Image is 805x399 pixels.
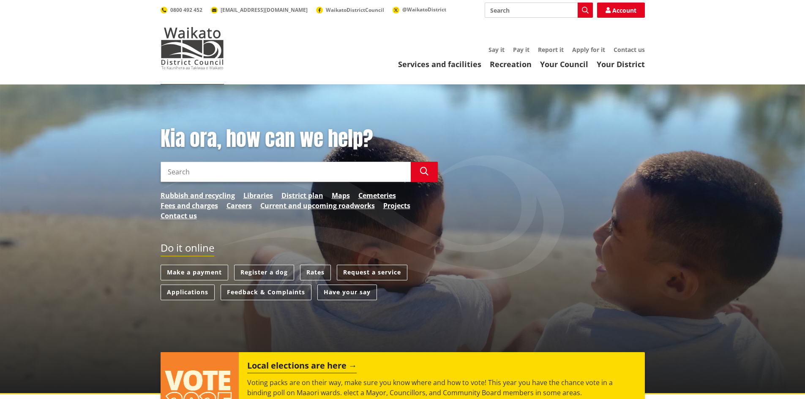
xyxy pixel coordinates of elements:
a: District plan [281,190,323,201]
a: Services and facilities [398,59,481,69]
span: [EMAIL_ADDRESS][DOMAIN_NAME] [221,6,308,14]
a: Projects [383,201,410,211]
a: WaikatoDistrictCouncil [316,6,384,14]
a: Have your say [317,285,377,300]
a: Careers [226,201,252,211]
input: Search input [485,3,593,18]
a: 0800 492 452 [161,6,202,14]
a: Rubbish and recycling [161,190,235,201]
a: Cemeteries [358,190,396,201]
a: Fees and charges [161,201,218,211]
a: Your District [597,59,645,69]
a: Register a dog [234,265,294,280]
a: Report it [538,46,564,54]
p: Voting packs are on their way, make sure you know where and how to vote! This year you have the c... [247,377,636,398]
a: Your Council [540,59,588,69]
a: Account [597,3,645,18]
a: Current and upcoming roadworks [260,201,375,211]
a: Libraries [243,190,273,201]
h1: Kia ora, how can we help? [161,127,438,151]
a: Recreation [490,59,532,69]
h2: Local elections are here [247,361,357,373]
span: WaikatoDistrictCouncil [326,6,384,14]
a: Contact us [161,211,197,221]
a: Make a payment [161,265,228,280]
span: 0800 492 452 [170,6,202,14]
span: @WaikatoDistrict [402,6,446,13]
a: Say it [488,46,505,54]
a: Apply for it [572,46,605,54]
a: @WaikatoDistrict [393,6,446,13]
a: Applications [161,285,215,300]
h2: Do it online [161,242,214,257]
a: Contact us [614,46,645,54]
a: Maps [332,190,350,201]
a: Pay it [513,46,529,54]
input: Search input [161,162,411,182]
a: [EMAIL_ADDRESS][DOMAIN_NAME] [211,6,308,14]
img: Waikato District Council - Te Kaunihera aa Takiwaa o Waikato [161,27,224,69]
a: Feedback & Complaints [221,285,311,300]
a: Request a service [337,265,407,280]
a: Rates [300,265,331,280]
